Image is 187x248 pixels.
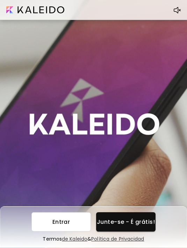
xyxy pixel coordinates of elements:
img: Volume [174,7,181,13]
a: de Kaleido [62,235,87,242]
button: Junte-se - É grátis! [96,212,156,232]
button: Entrar [31,212,91,232]
a: Política de Privacidad [91,235,144,242]
span: Entrar [37,218,85,226]
h6: Termos & [43,236,144,242]
span: Junte-se - É grátis! [102,218,150,226]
